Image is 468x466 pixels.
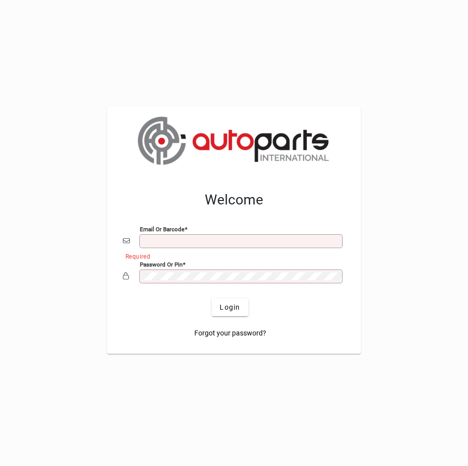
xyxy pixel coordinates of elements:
span: Forgot your password? [194,328,266,338]
span: Login [220,302,240,313]
button: Login [212,298,248,316]
mat-error: Required [125,251,337,261]
h2: Welcome [123,192,345,208]
a: Forgot your password? [190,324,270,342]
mat-label: Email or Barcode [140,226,184,233]
mat-label: Password or Pin [140,261,182,268]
